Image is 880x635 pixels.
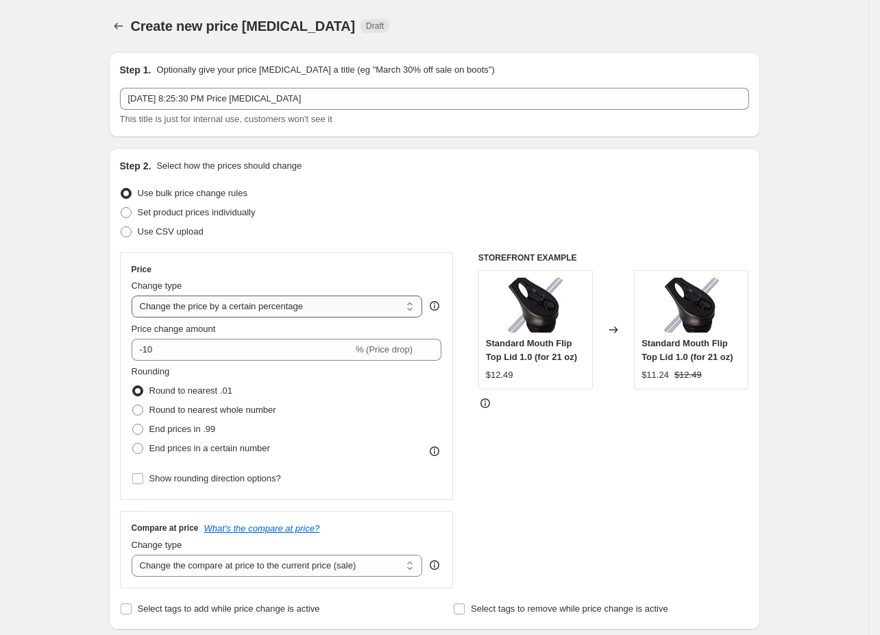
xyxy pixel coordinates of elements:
img: standard-mouth-flip-top-lid-10-for-21-oz-192938_80x.jpg [664,278,719,333]
span: End prices in .99 [149,424,216,434]
span: Select tags to add while price change is active [138,603,320,614]
span: This title is just for internal use, customers won't see it [120,114,332,124]
span: Price change amount [132,324,216,334]
span: Round to nearest whole number [149,405,276,415]
span: Use bulk price change rules [138,188,247,198]
span: Standard Mouth Flip Top Lid 1.0 (for 21 oz) [486,338,577,362]
h6: STOREFRONT EXAMPLE [478,252,749,263]
span: Round to nearest .01 [149,385,232,396]
div: help [428,299,441,313]
span: % (Price drop) [356,344,413,355]
input: -15 [132,339,353,361]
h2: Step 2. [120,159,151,173]
span: Set product prices individually [138,207,256,217]
strike: $12.49 [674,368,702,382]
input: 30% off holiday sale [120,88,749,110]
h3: Price [132,264,151,275]
span: End prices in a certain number [149,443,270,453]
p: Optionally give your price [MEDICAL_DATA] a title (eg "March 30% off sale on boots") [156,63,494,77]
h3: Compare at price [132,523,199,534]
span: Show rounding direction options? [149,473,281,483]
span: Rounding [132,366,170,376]
span: Draft [366,21,384,32]
p: Select how the prices should change [156,159,302,173]
div: $11.24 [641,368,669,382]
img: standard-mouth-flip-top-lid-10-for-21-oz-192938_80x.jpg [508,278,563,333]
button: What's the compare at price? [204,523,320,534]
h2: Step 1. [120,63,151,77]
button: Price change jobs [109,16,128,36]
span: Select tags to remove while price change is active [471,603,668,614]
div: help [428,558,441,572]
div: $12.49 [486,368,513,382]
span: Use CSV upload [138,226,204,237]
span: Change type [132,540,182,550]
span: Create new price [MEDICAL_DATA] [131,19,356,34]
span: Change type [132,280,182,291]
span: Standard Mouth Flip Top Lid 1.0 (for 21 oz) [641,338,733,362]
